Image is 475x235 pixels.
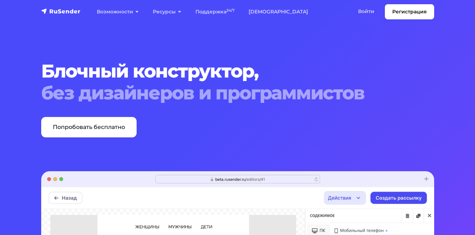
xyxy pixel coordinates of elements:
a: Войти [351,4,381,19]
sup: 24/7 [226,8,235,13]
a: Регистрация [385,4,434,19]
h1: Блочный конструктор, [41,60,434,104]
a: Возможности [90,5,146,19]
span: без дизайнеров и программистов [41,82,434,104]
a: Ресурсы [146,5,188,19]
img: RuSender [41,8,81,15]
a: [DEMOGRAPHIC_DATA] [242,5,315,19]
a: Поддержка24/7 [188,5,242,19]
a: Попробовать бесплатно [41,117,137,137]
